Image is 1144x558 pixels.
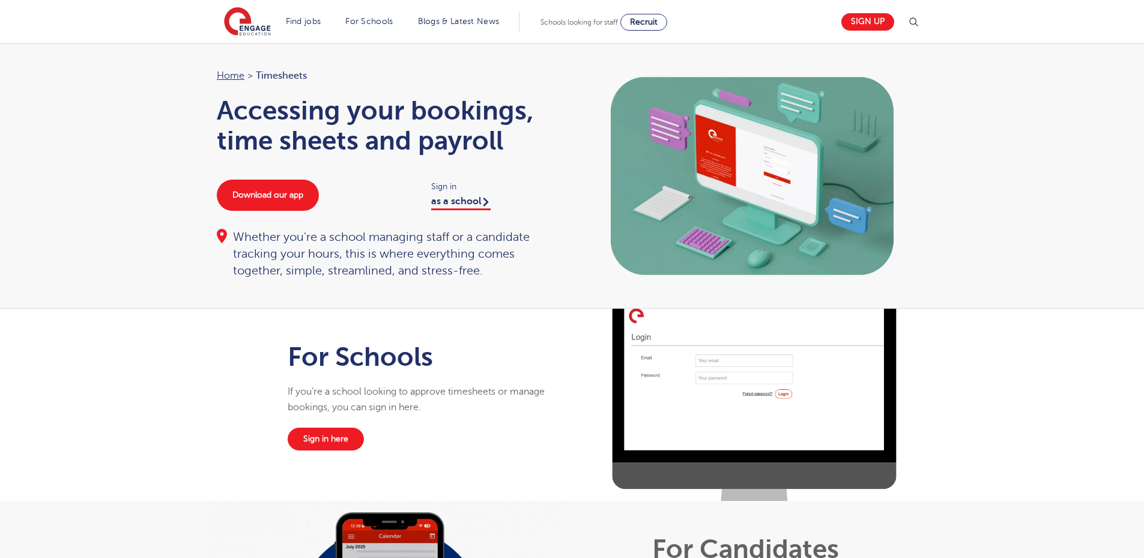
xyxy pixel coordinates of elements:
a: Home [217,70,244,81]
a: Sign in here [288,428,364,450]
p: If you’re a school looking to approve timesheets or manage bookings, you can sign in here. [288,384,556,416]
a: Find jobs [286,17,321,26]
h1: Accessing your bookings, time sheets and payroll [217,96,560,156]
a: Recruit [620,14,667,31]
a: as a school [431,196,491,210]
h1: For Schools [288,342,556,372]
span: Schools looking for staff [540,18,618,26]
nav: breadcrumb [217,68,560,83]
a: For Schools [345,17,393,26]
a: Blogs & Latest News [418,17,500,26]
span: Recruit [630,17,658,26]
span: Sign in [431,180,560,193]
img: Engage Education [224,7,271,37]
span: > [247,70,253,81]
span: Timesheets [256,68,307,83]
a: Download our app [217,180,319,211]
a: Sign up [841,13,894,31]
div: Whether you're a school managing staff or a candidate tracking your hours, this is where everythi... [217,229,560,279]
